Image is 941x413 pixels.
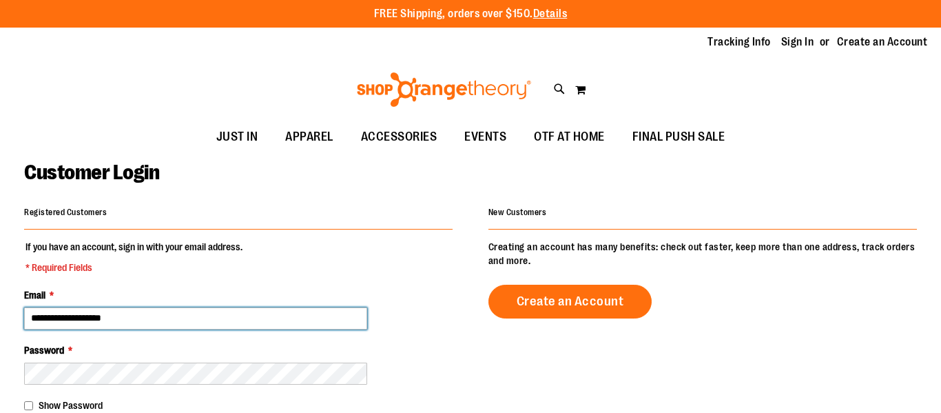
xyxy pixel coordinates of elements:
span: OTF AT HOME [534,121,605,152]
a: Tracking Info [707,34,771,50]
strong: Registered Customers [24,208,107,217]
a: Create an Account [837,34,928,50]
strong: New Customers [488,208,547,217]
span: EVENTS [464,121,506,152]
span: APPAREL [285,121,333,152]
a: Details [533,8,568,20]
span: Customer Login [24,161,159,184]
legend: If you have an account, sign in with your email address. [24,240,244,274]
a: JUST IN [203,121,272,153]
span: Password [24,345,64,356]
img: Shop Orangetheory [355,72,533,107]
a: APPAREL [271,121,347,153]
p: Creating an account has many benefits: check out faster, keep more than one address, track orders... [488,240,917,268]
a: Create an Account [488,285,652,319]
a: OTF AT HOME [520,121,619,153]
a: ACCESSORIES [347,121,451,153]
span: * Required Fields [25,261,242,274]
span: Email [24,290,45,301]
span: Create an Account [517,294,624,309]
a: FINAL PUSH SALE [619,121,739,153]
p: FREE Shipping, orders over $150. [374,6,568,22]
a: Sign In [781,34,814,50]
span: FINAL PUSH SALE [632,121,725,152]
span: JUST IN [216,121,258,152]
span: ACCESSORIES [361,121,437,152]
span: Show Password [39,400,103,411]
a: EVENTS [451,121,520,153]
